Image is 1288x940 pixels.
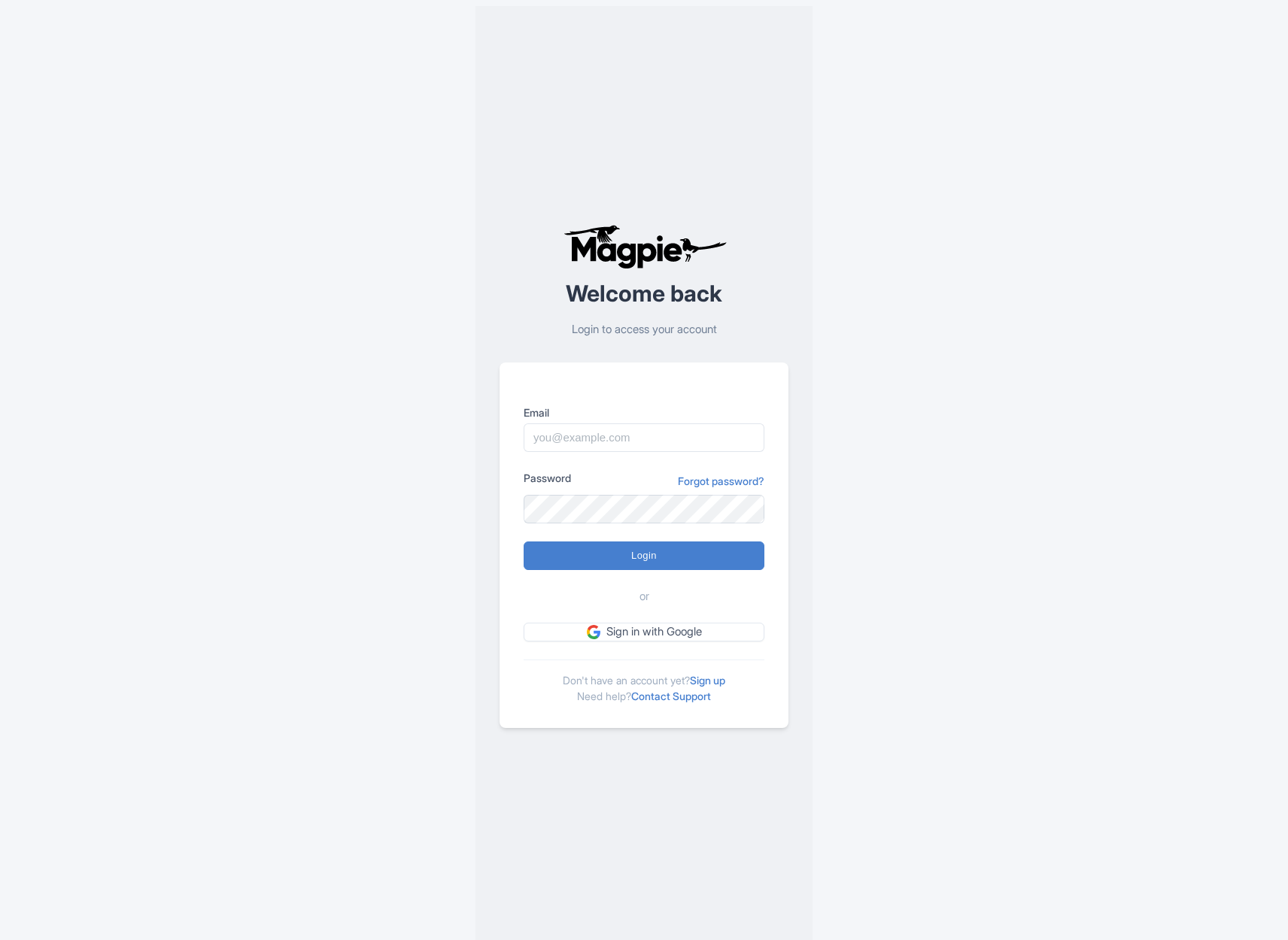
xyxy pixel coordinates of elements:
[524,470,571,486] label: Password
[587,625,600,638] img: google.svg
[524,660,764,704] div: Don't have an account yet? Need help?
[524,541,764,570] input: Login
[500,281,788,306] h2: Welcome back
[678,473,764,489] a: Forgot password?
[524,423,764,452] input: you@example.com
[500,321,788,338] p: Login to access your account
[639,588,649,605] span: or
[524,405,764,420] label: Email
[631,690,711,702] a: Contact Support
[690,674,725,687] a: Sign up
[560,224,729,269] img: logo-ab69f6fb50320c5b225c76a69d11143b.png
[524,623,764,641] a: Sign in with Google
